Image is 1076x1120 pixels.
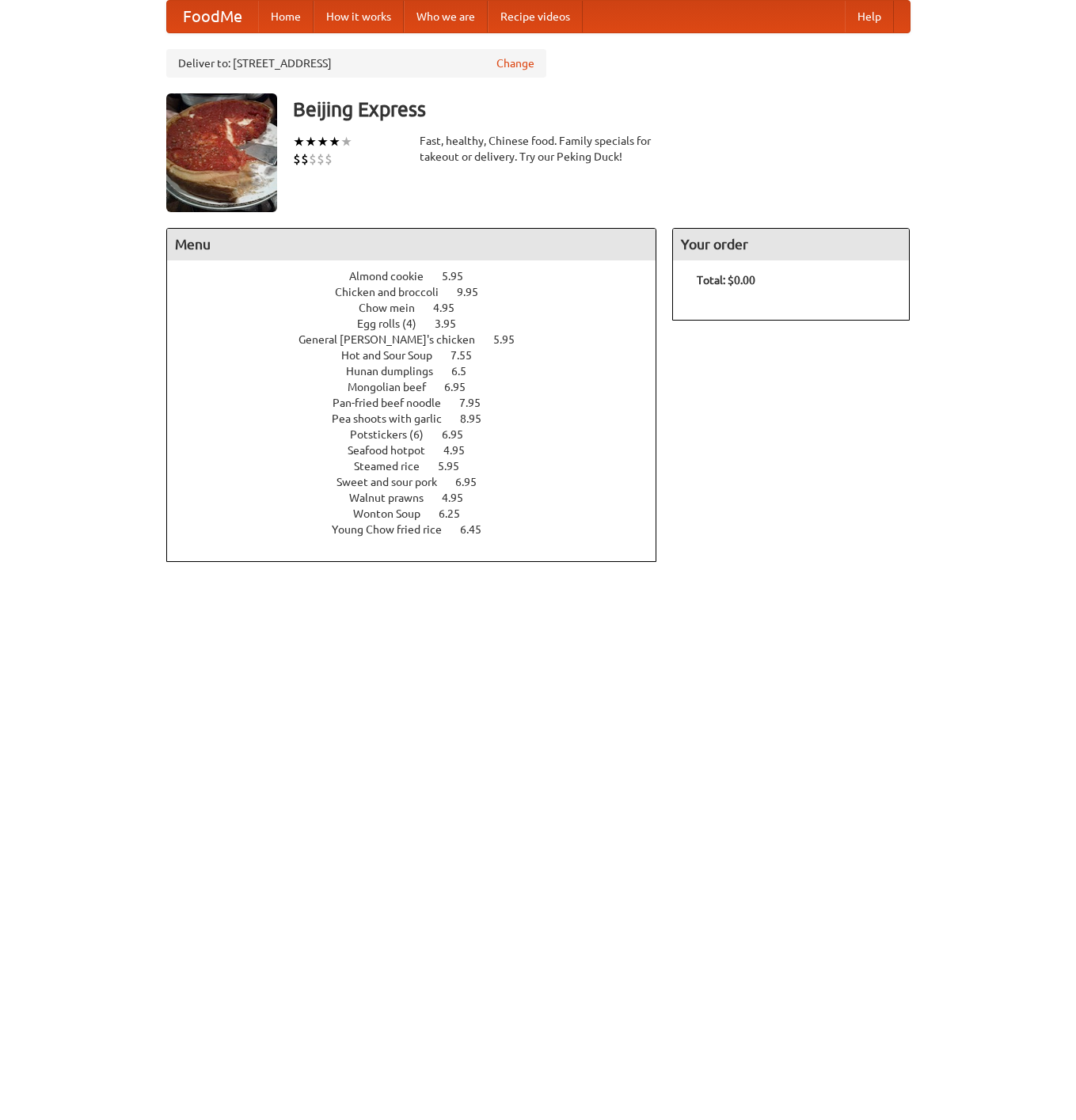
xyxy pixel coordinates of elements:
a: Steamed rice 5.95 [354,460,489,473]
span: Chow mein [359,302,431,314]
a: General [PERSON_NAME]'s chicken 5.95 [298,333,544,346]
span: 6.95 [455,476,492,488]
li: ★ [305,133,317,150]
li: $ [325,150,333,168]
span: 6.5 [451,365,482,378]
span: 4.95 [433,302,470,314]
a: Young Chow fried rice 6.45 [332,523,511,536]
a: Chow mein 4.95 [359,302,484,314]
a: Wonton Soup 6.25 [353,507,489,520]
a: Seafood hotpot 4.95 [348,444,494,457]
a: Potstickers (6) 6.95 [350,428,492,441]
a: Hunan dumplings 6.5 [346,365,496,378]
a: Home [258,1,314,32]
span: 7.55 [451,349,488,362]
li: $ [293,150,301,168]
li: ★ [317,133,329,150]
li: $ [309,150,317,168]
span: Steamed rice [354,460,435,473]
a: Walnut prawns 4.95 [349,492,492,504]
span: 5.95 [493,333,530,346]
span: 9.95 [457,286,494,298]
li: ★ [293,133,305,150]
a: Mongolian beef 6.95 [348,381,495,393]
h3: Beijing Express [293,93,911,125]
div: Deliver to: [STREET_ADDRESS] [166,49,546,78]
li: ★ [340,133,352,150]
a: Egg rolls (4) 3.95 [357,317,485,330]
a: Sweet and sour pork 6.95 [336,476,506,488]
span: 6.95 [444,381,481,393]
span: Young Chow fried rice [332,523,458,536]
span: Pea shoots with garlic [332,412,458,425]
span: 6.25 [439,507,476,520]
span: 5.95 [438,460,475,473]
li: ★ [329,133,340,150]
a: Change [496,55,534,71]
a: How it works [314,1,404,32]
span: Egg rolls (4) [357,317,432,330]
span: 6.45 [460,523,497,536]
span: 5.95 [442,270,479,283]
b: Total: $0.00 [697,274,755,287]
h4: Menu [167,229,656,260]
span: Seafood hotpot [348,444,441,457]
img: angular.jpg [166,93,277,212]
a: Hot and Sour Soup 7.55 [341,349,501,362]
span: Almond cookie [349,270,439,283]
h4: Your order [673,229,909,260]
li: $ [301,150,309,168]
a: Recipe videos [488,1,583,32]
span: Mongolian beef [348,381,442,393]
span: 3.95 [435,317,472,330]
a: Pea shoots with garlic 8.95 [332,412,511,425]
span: 7.95 [459,397,496,409]
span: Wonton Soup [353,507,436,520]
span: 4.95 [443,444,481,457]
a: Pan-fried beef noodle 7.95 [333,397,510,409]
span: 8.95 [460,412,497,425]
span: Pan-fried beef noodle [333,397,457,409]
span: Hunan dumplings [346,365,449,378]
li: $ [317,150,325,168]
span: 4.95 [442,492,479,504]
div: Fast, healthy, Chinese food. Family specials for takeout or delivery. Try our Peking Duck! [420,133,657,165]
a: Almond cookie 5.95 [349,270,492,283]
span: 6.95 [442,428,479,441]
a: Who we are [404,1,488,32]
span: Chicken and broccoli [335,286,454,298]
span: General [PERSON_NAME]'s chicken [298,333,491,346]
a: Chicken and broccoli 9.95 [335,286,508,298]
a: FoodMe [167,1,258,32]
a: Help [845,1,894,32]
span: Potstickers (6) [350,428,439,441]
span: Sweet and sour pork [336,476,453,488]
span: Hot and Sour Soup [341,349,448,362]
span: Walnut prawns [349,492,439,504]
